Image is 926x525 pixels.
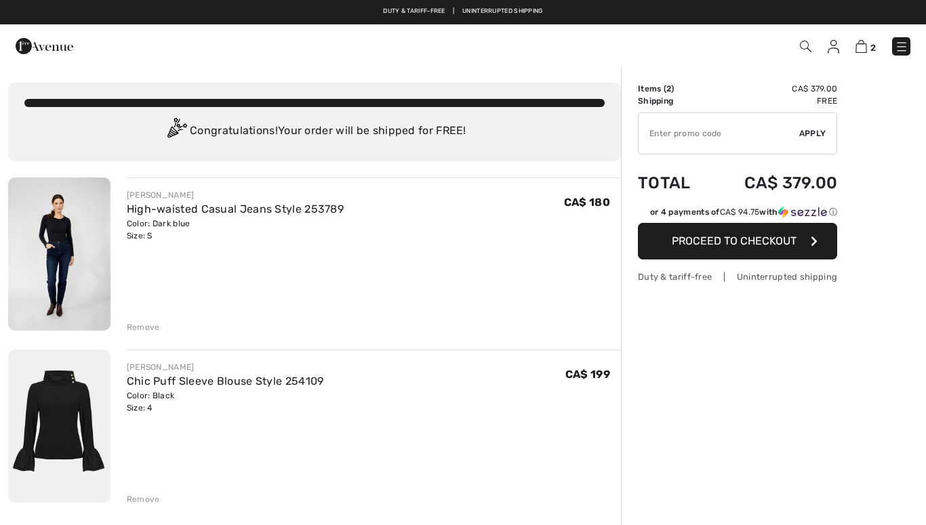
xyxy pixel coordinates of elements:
span: CA$ 94.75 [720,207,760,217]
span: 2 [666,84,671,93]
img: Search [800,41,811,52]
a: Chic Puff Sleeve Blouse Style 254109 [127,375,324,387]
img: Menu [895,40,908,54]
td: Items ( ) [638,83,710,95]
img: Congratulation2.svg [163,118,190,145]
div: Color: Black Size: 4 [127,390,324,414]
img: My Info [828,40,839,54]
img: High-waisted Casual Jeans Style 253789 [8,177,110,331]
input: Promo code [639,113,799,154]
td: CA$ 379.00 [710,83,837,95]
div: Congratulations! Your order will be shipped for FREE! [24,118,605,145]
a: High-waisted Casual Jeans Style 253789 [127,203,344,215]
a: 1ère Avenue [16,39,73,51]
div: Remove [127,493,160,505]
a: 2 [855,38,876,54]
img: Sezzle [778,206,827,218]
div: Color: Dark blue Size: S [127,217,344,242]
td: Shipping [638,95,710,107]
img: Chic Puff Sleeve Blouse Style 254109 [8,350,110,503]
span: CA$ 180 [564,196,610,209]
div: or 4 payments ofCA$ 94.75withSezzle Click to learn more about Sezzle [638,206,837,223]
div: or 4 payments of with [650,206,837,218]
button: Proceed to Checkout [638,223,837,259]
span: 2 [870,43,876,53]
div: [PERSON_NAME] [127,361,324,373]
span: CA$ 199 [565,368,610,381]
div: Remove [127,321,160,333]
span: Proceed to Checkout [672,234,797,247]
td: Total [638,160,710,206]
div: [PERSON_NAME] [127,189,344,201]
div: Duty & tariff-free | Uninterrupted shipping [638,270,837,283]
img: 1ère Avenue [16,33,73,60]
img: Shopping Bag [855,40,867,53]
td: CA$ 379.00 [710,160,837,206]
span: Apply [799,127,826,140]
td: Free [710,95,837,107]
